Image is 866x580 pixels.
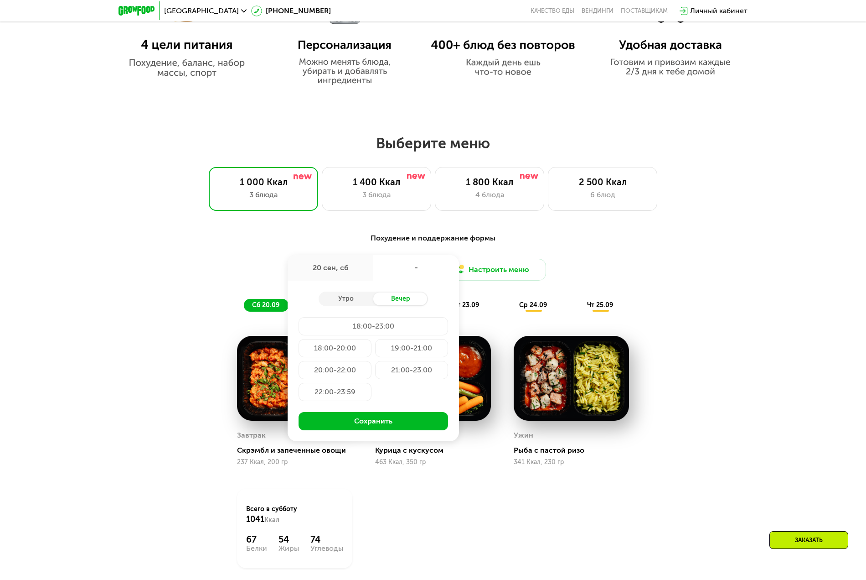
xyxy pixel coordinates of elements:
h2: Выберите меню [29,134,837,152]
span: [GEOGRAPHIC_DATA] [164,7,239,15]
span: ср 24.09 [519,301,547,309]
div: 1 000 Ккал [218,177,309,188]
div: 18:00-20:00 [299,339,371,357]
div: Завтрак [237,428,266,442]
div: Жиры [278,545,299,552]
div: поставщикам [621,7,668,15]
div: Рыба с пастой ризо [514,446,636,455]
button: Сохранить [299,412,448,430]
div: Заказать [769,531,848,549]
div: 4 блюда [444,189,535,200]
span: чт 25.09 [587,301,613,309]
div: 1 800 Ккал [444,177,535,188]
div: 19:00-21:00 [375,339,448,357]
a: [PHONE_NUMBER] [251,5,331,16]
div: 1 400 Ккал [331,177,422,188]
div: Углеводы [310,545,343,552]
span: Ккал [264,516,279,524]
div: 20 сен, сб [288,255,373,281]
div: 21:00-23:00 [375,361,448,379]
span: 1041 [246,514,264,524]
a: Качество еды [531,7,574,15]
div: Ужин [514,428,533,442]
a: Вендинги [582,7,613,15]
div: 237 Ккал, 200 гр [237,459,352,466]
button: Настроить меню [437,259,546,281]
div: 54 [278,534,299,545]
span: вт 23.09 [453,301,479,309]
div: 463 Ккал, 350 гр [375,459,490,466]
div: 18:00-23:00 [299,317,448,335]
div: - [373,255,459,281]
div: Скрэмбл и запеченные овощи [237,446,360,455]
div: Утро [319,293,373,305]
div: 6 блюд [557,189,648,200]
div: 20:00-22:00 [299,361,371,379]
div: 22:00-23:59 [299,383,371,401]
div: Всего в субботу [246,505,343,525]
div: 3 блюда [218,189,309,200]
div: Похудение и поддержание формы [163,233,703,244]
div: 341 Ккал, 230 гр [514,459,629,466]
div: 3 блюда [331,189,422,200]
div: Личный кабинет [690,5,747,16]
div: Белки [246,545,267,552]
div: Курица с кускусом [375,446,498,455]
div: 2 500 Ккал [557,177,648,188]
div: Вечер [373,293,428,305]
span: сб 20.09 [252,301,279,309]
div: 67 [246,534,267,545]
div: 74 [310,534,343,545]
